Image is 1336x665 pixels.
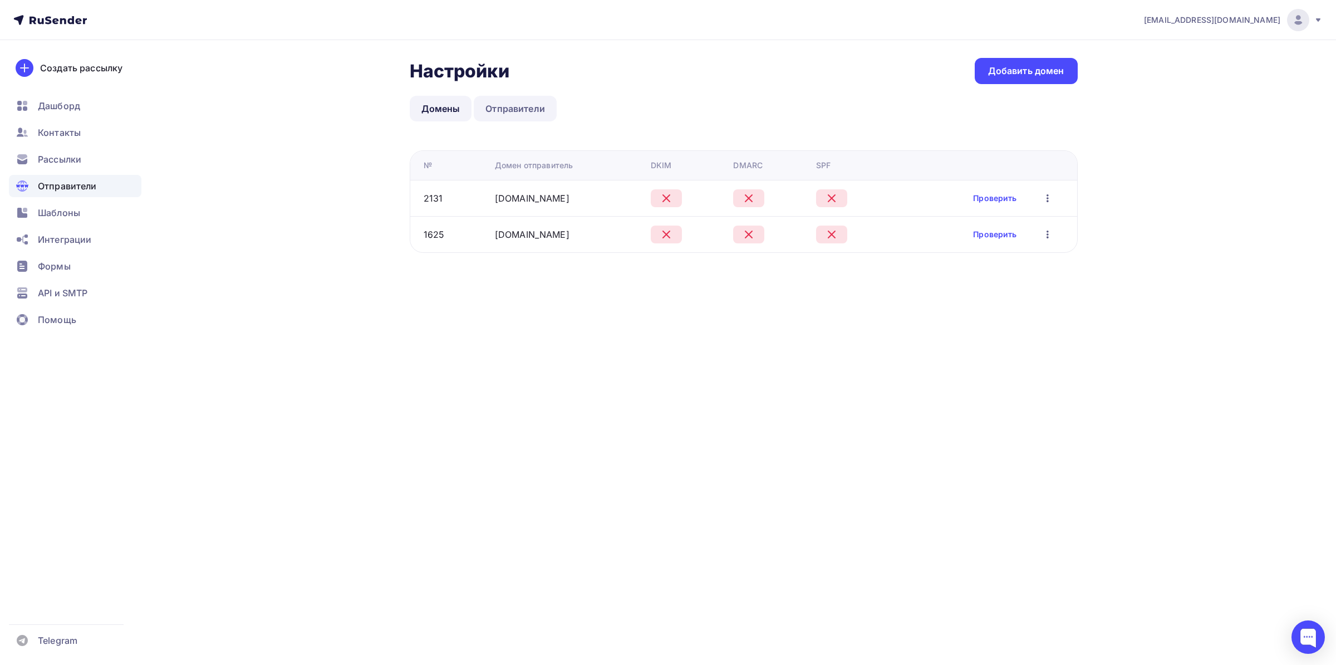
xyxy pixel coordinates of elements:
[651,160,672,171] div: DKIM
[733,160,763,171] div: DMARC
[495,160,573,171] div: Домен отправитель
[973,229,1016,240] a: Проверить
[474,96,557,121] a: Отправители
[38,313,76,326] span: Помощь
[40,61,122,75] div: Создать рассылку
[38,634,77,647] span: Telegram
[424,228,445,241] div: 1625
[9,202,141,224] a: Шаблоны
[38,206,80,219] span: Шаблоны
[424,160,432,171] div: №
[9,148,141,170] a: Рассылки
[410,96,472,121] a: Домены
[988,65,1064,77] div: Добавить домен
[38,99,80,113] span: Дашборд
[9,95,141,117] a: Дашборд
[816,160,831,171] div: SPF
[38,233,91,246] span: Интеграции
[38,286,87,300] span: API и SMTP
[9,175,141,197] a: Отправители
[9,255,141,277] a: Формы
[38,126,81,139] span: Контакты
[495,229,569,240] a: [DOMAIN_NAME]
[38,153,81,166] span: Рассылки
[410,60,509,82] h2: Настройки
[1144,14,1280,26] span: [EMAIL_ADDRESS][DOMAIN_NAME]
[495,193,569,204] a: [DOMAIN_NAME]
[973,193,1016,204] a: Проверить
[1144,9,1323,31] a: [EMAIL_ADDRESS][DOMAIN_NAME]
[9,121,141,144] a: Контакты
[38,179,97,193] span: Отправители
[424,192,443,205] div: 2131
[38,260,71,273] span: Формы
